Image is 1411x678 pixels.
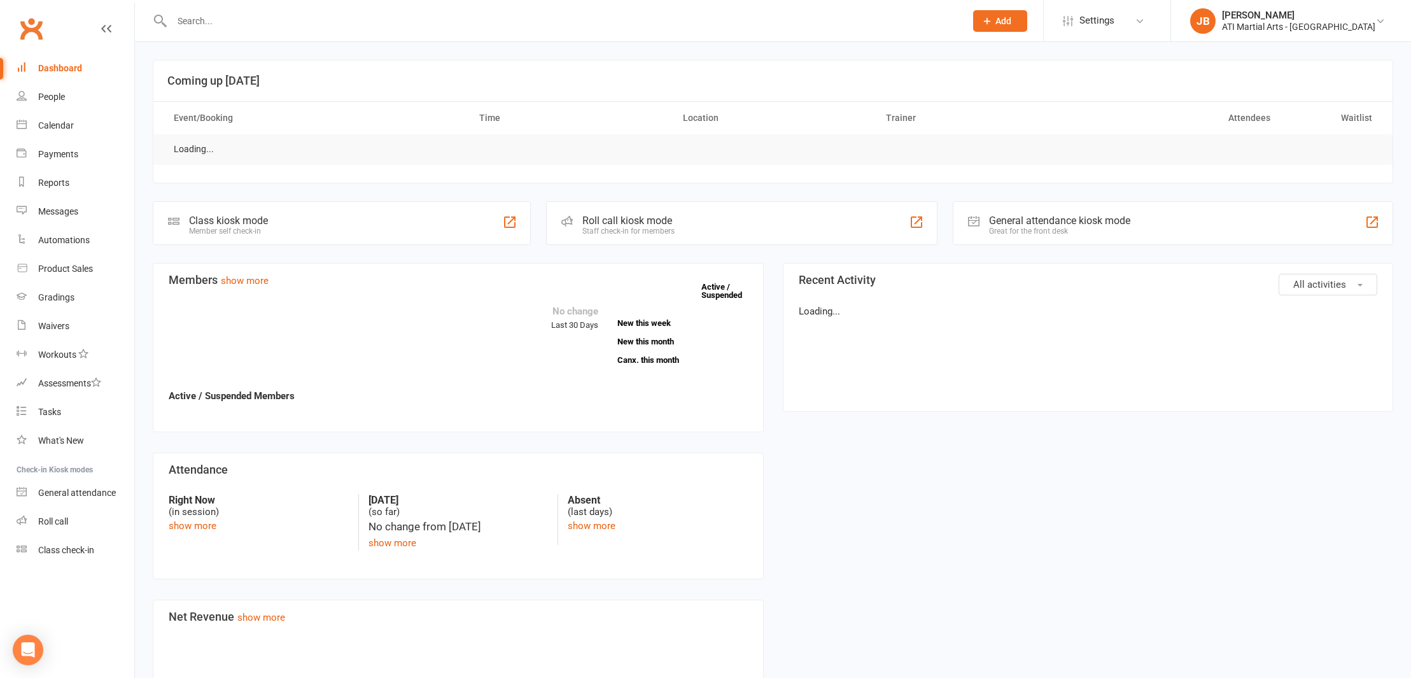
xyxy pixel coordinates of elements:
a: Gradings [17,283,134,312]
a: People [17,83,134,111]
div: (so far) [369,494,548,518]
div: Roll call [38,516,68,526]
div: Open Intercom Messenger [13,635,43,665]
div: General attendance kiosk mode [989,215,1130,227]
button: Add [973,10,1027,32]
a: Canx. this month [617,356,748,364]
h3: Recent Activity [799,274,1378,286]
div: Roll call kiosk mode [582,215,675,227]
div: Great for the front desk [989,227,1130,236]
a: New this month [617,337,748,346]
div: Member self check-in [189,227,268,236]
span: Add [995,16,1011,26]
div: Reports [38,178,69,188]
a: Dashboard [17,54,134,83]
div: General attendance [38,488,116,498]
div: Class kiosk mode [189,215,268,227]
h3: Net Revenue [169,611,748,623]
div: Automations [38,235,90,245]
a: Automations [17,226,134,255]
span: Settings [1079,6,1114,35]
th: Attendees [1078,102,1282,134]
strong: Absent [568,494,747,506]
a: Workouts [17,341,134,369]
div: Dashboard [38,63,82,73]
div: Last 30 Days [551,304,598,332]
div: Class check-in [38,545,94,555]
div: JB [1190,8,1216,34]
a: show more [169,520,216,532]
a: Reports [17,169,134,197]
strong: Right Now [169,494,349,506]
th: Event/Booking [162,102,468,134]
div: No change from [DATE] [369,518,548,535]
input: Search... [168,12,957,30]
h3: Attendance [169,463,748,476]
div: ATI Martial Arts - [GEOGRAPHIC_DATA] [1222,21,1375,32]
a: Roll call [17,507,134,536]
a: Calendar [17,111,134,140]
th: Trainer [874,102,1078,134]
div: Workouts [38,350,76,360]
a: Class kiosk mode [17,536,134,565]
a: New this week [617,319,748,327]
div: Calendar [38,120,74,131]
div: Assessments [38,378,101,388]
strong: Active / Suspended Members [169,390,295,402]
div: Tasks [38,407,61,417]
div: What's New [38,435,84,446]
a: Waivers [17,312,134,341]
a: Payments [17,140,134,169]
p: Loading... [799,304,1378,319]
a: show more [369,537,416,549]
a: Messages [17,197,134,226]
a: show more [221,275,269,286]
div: Messages [38,206,78,216]
th: Waitlist [1282,102,1384,134]
a: What's New [17,427,134,455]
h3: Coming up [DATE] [167,74,1379,87]
span: All activities [1293,279,1346,290]
th: Time [468,102,671,134]
div: People [38,92,65,102]
a: Active / Suspended [701,273,757,309]
th: Location [671,102,875,134]
a: Tasks [17,398,134,427]
h3: Members [169,274,748,286]
div: Product Sales [38,264,93,274]
a: Assessments [17,369,134,398]
button: All activities [1279,274,1377,295]
div: Staff check-in for members [582,227,675,236]
strong: [DATE] [369,494,548,506]
div: Payments [38,149,78,159]
a: show more [237,612,285,623]
div: (last days) [568,494,747,518]
a: show more [568,520,615,532]
div: (in session) [169,494,349,518]
a: Clubworx [15,13,47,45]
div: Gradings [38,292,74,302]
div: No change [551,304,598,319]
a: General attendance kiosk mode [17,479,134,507]
div: [PERSON_NAME] [1222,10,1375,21]
a: Product Sales [17,255,134,283]
td: Loading... [162,134,225,164]
div: Waivers [38,321,69,331]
